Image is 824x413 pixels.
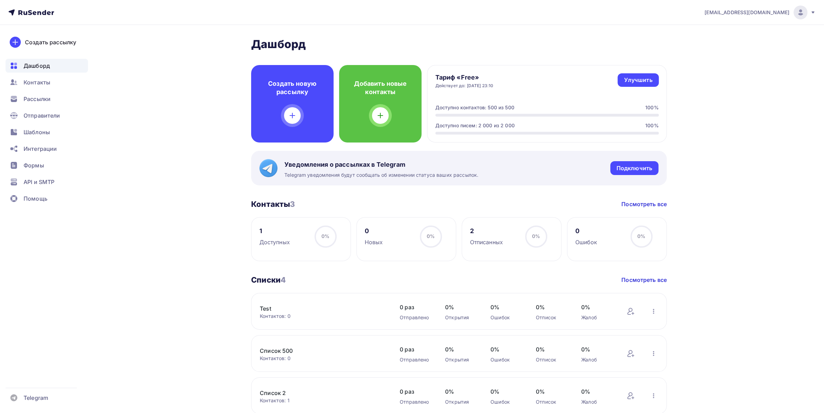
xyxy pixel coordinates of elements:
[575,227,597,235] div: 0
[24,394,48,402] span: Telegram
[445,387,477,396] span: 0%
[24,128,50,136] span: Шаблоны
[435,83,494,89] div: Действует до: [DATE] 23:10
[260,397,386,404] div: Контактов: 1
[24,178,54,186] span: API и SMTP
[260,389,378,397] a: Список 2
[427,233,435,239] span: 0%
[705,6,816,19] a: [EMAIL_ADDRESS][DOMAIN_NAME]
[621,200,667,208] a: Посмотреть все
[251,275,286,285] h3: Списки
[6,125,88,139] a: Шаблоны
[536,345,567,354] span: 0%
[490,314,522,321] div: Ошибок
[536,303,567,311] span: 0%
[284,160,478,169] span: Уведомления о рассылках в Telegram
[575,238,597,246] div: Ошибок
[536,398,567,405] div: Отписок
[490,387,522,396] span: 0%
[581,314,613,321] div: Жалоб
[6,158,88,172] a: Формы
[24,194,47,203] span: Помощь
[532,233,540,239] span: 0%
[260,313,386,320] div: Контактов: 0
[6,75,88,89] a: Контакты
[350,80,410,96] h4: Добавить новые контакты
[400,398,431,405] div: Отправлено
[435,104,514,111] div: Доступно контактов: 500 из 500
[621,276,667,284] a: Посмотреть все
[400,303,431,311] span: 0 раз
[6,109,88,122] a: Отправители
[536,314,567,321] div: Отписок
[281,275,286,284] span: 4
[260,347,378,355] a: Список 500
[25,38,76,46] div: Создать рассылку
[490,398,522,405] div: Ошибок
[445,345,477,354] span: 0%
[400,387,431,396] span: 0 раз
[705,9,789,16] span: [EMAIL_ADDRESS][DOMAIN_NAME]
[490,345,522,354] span: 0%
[445,356,477,363] div: Открытия
[645,104,659,111] div: 100%
[259,227,290,235] div: 1
[24,145,57,153] span: Интеграции
[470,238,503,246] div: Отписанных
[400,314,431,321] div: Отправлено
[624,76,652,84] div: Улучшить
[581,387,613,396] span: 0%
[637,233,645,239] span: 0%
[470,227,503,235] div: 2
[262,80,322,96] h4: Создать новую рассылку
[435,122,515,129] div: Доступно писем: 2 000 из 2 000
[400,356,431,363] div: Отправлено
[24,111,60,120] span: Отправители
[581,303,613,311] span: 0%
[445,314,477,321] div: Открытия
[24,62,50,70] span: Дашборд
[490,356,522,363] div: Ошибок
[581,345,613,354] span: 0%
[24,78,50,86] span: Контакты
[581,356,613,363] div: Жалоб
[445,303,477,311] span: 0%
[6,59,88,73] a: Дашборд
[251,37,667,51] h2: Дашборд
[435,73,494,82] h4: Тариф «Free»
[445,398,477,405] div: Открытия
[645,122,659,129] div: 100%
[321,233,329,239] span: 0%
[284,172,478,178] span: Telegram уведомления будут сообщать об изменении статуса ваших рассылок.
[365,227,383,235] div: 0
[6,92,88,106] a: Рассылки
[260,355,386,362] div: Контактов: 0
[617,164,652,172] div: Подключить
[400,345,431,354] span: 0 раз
[260,304,378,313] a: Test
[24,161,44,169] span: Формы
[490,303,522,311] span: 0%
[365,238,383,246] div: Новых
[259,238,290,246] div: Доступных
[290,200,295,209] span: 3
[251,199,295,209] h3: Контакты
[536,387,567,396] span: 0%
[24,95,51,103] span: Рассылки
[581,398,613,405] div: Жалоб
[536,356,567,363] div: Отписок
